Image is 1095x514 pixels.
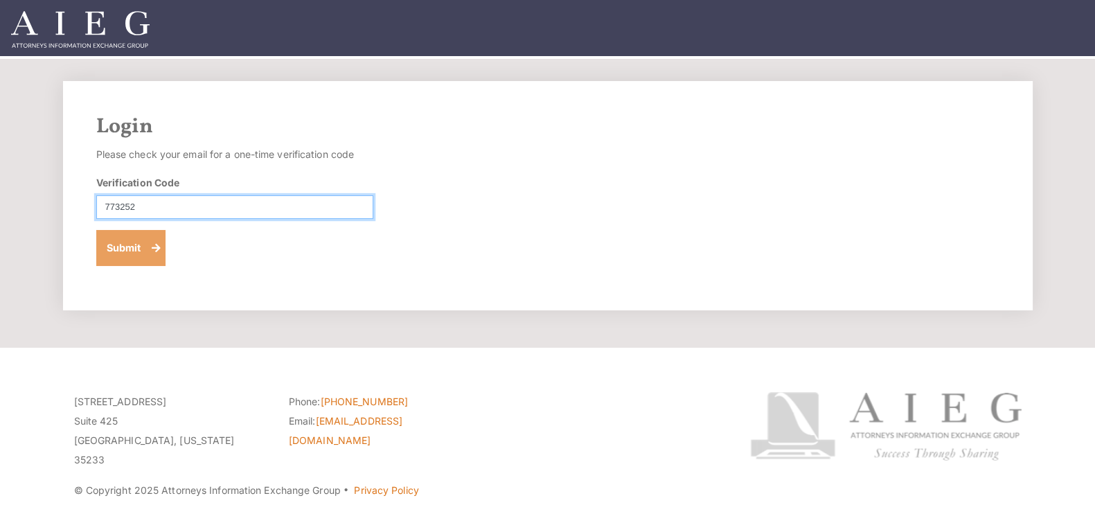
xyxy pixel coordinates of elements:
p: Please check your email for a one-time verification code [96,145,373,164]
p: © Copyright 2025 Attorneys Information Exchange Group [74,481,698,500]
h2: Login [96,114,999,139]
img: Attorneys Information Exchange Group [11,11,150,48]
a: Privacy Policy [354,484,418,496]
img: Attorneys Information Exchange Group logo [750,392,1022,461]
li: Email: [289,411,483,450]
a: [EMAIL_ADDRESS][DOMAIN_NAME] [289,415,402,446]
p: [STREET_ADDRESS] Suite 425 [GEOGRAPHIC_DATA], [US_STATE] 35233 [74,392,268,470]
button: Submit [96,230,166,266]
a: [PHONE_NUMBER] [321,396,408,407]
span: · [343,490,349,497]
label: Verification Code [96,175,180,190]
li: Phone: [289,392,483,411]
